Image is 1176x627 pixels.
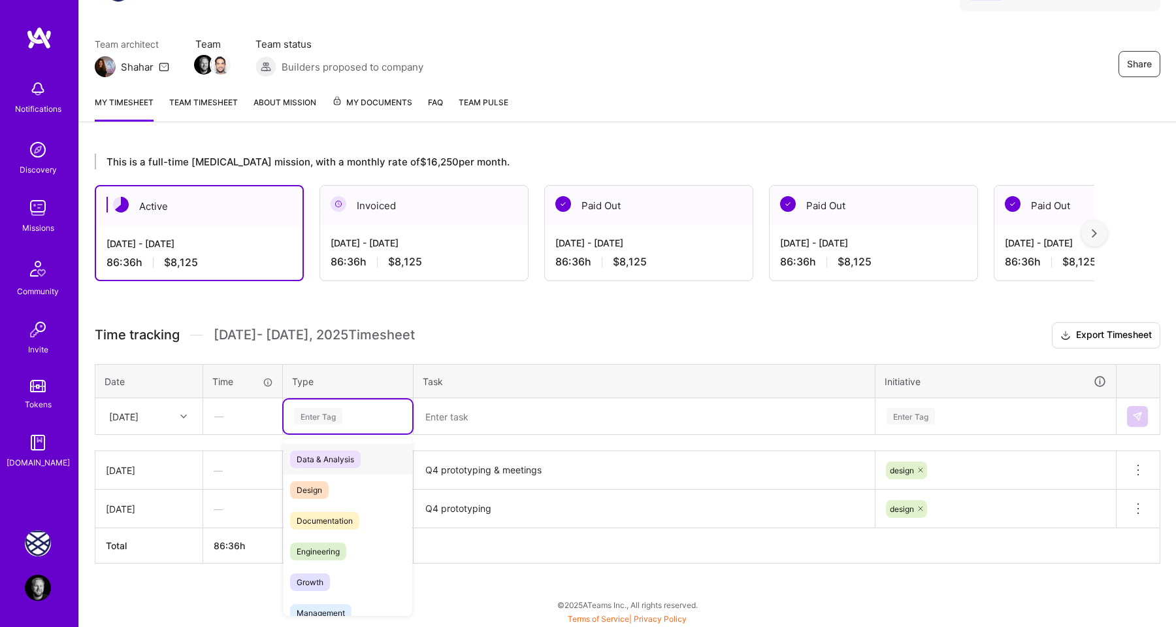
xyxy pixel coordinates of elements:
[212,375,273,388] div: Time
[887,406,935,426] div: Enter Tag
[290,543,346,560] span: Engineering
[555,196,571,212] img: Paid Out
[1052,322,1160,348] button: Export Timesheet
[22,575,54,601] a: User Avatar
[290,573,330,591] span: Growth
[195,37,229,51] span: Team
[255,56,276,77] img: Builders proposed to company
[212,54,229,76] a: Team Member Avatar
[203,492,282,526] div: —
[25,137,51,163] img: discovery
[95,37,169,51] span: Team architect
[780,236,967,250] div: [DATE] - [DATE]
[428,95,443,122] a: FAQ
[331,196,346,212] img: Invoiced
[214,327,415,343] span: [DATE] - [DATE] , 2025 Timesheet
[459,97,508,107] span: Team Pulse
[25,430,51,456] img: guide book
[332,95,412,122] a: My Documents
[415,452,874,488] textarea: Q4 prototyping & meetings
[15,102,61,116] div: Notifications
[204,399,282,433] div: —
[388,255,422,269] span: $8,125
[568,614,629,624] a: Terms of Service
[169,95,238,122] a: Team timesheet
[25,398,52,411] div: Tokens
[1062,255,1096,269] span: $8,125
[106,256,292,269] div: 86:36 h
[282,60,423,74] span: Builders proposed to company
[159,61,169,72] i: icon Mail
[1092,229,1097,238] img: right
[211,55,231,75] img: Team Member Avatar
[555,236,742,250] div: [DATE] - [DATE]
[195,54,212,76] a: Team Member Avatar
[95,364,203,398] th: Date
[109,409,139,423] div: [DATE]
[95,56,116,77] img: Team Architect
[7,456,70,469] div: [DOMAIN_NAME]
[890,466,914,475] span: design
[838,255,872,269] span: $8,125
[613,255,647,269] span: $8,125
[28,343,48,356] div: Invite
[194,55,214,75] img: Team Member Avatar
[25,575,51,601] img: User Avatar
[22,221,54,235] div: Missions
[22,253,54,284] img: Community
[283,364,414,398] th: Type
[113,197,129,212] img: Active
[26,26,52,50] img: logo
[20,163,57,177] div: Discovery
[203,453,282,488] div: —
[331,236,517,250] div: [DATE] - [DATE]
[95,95,154,122] a: My timesheet
[106,237,292,250] div: [DATE] - [DATE]
[203,528,283,564] th: 86:36h
[1119,51,1160,77] button: Share
[106,502,192,516] div: [DATE]
[30,380,46,392] img: tokens
[290,481,329,499] span: Design
[770,186,977,226] div: Paid Out
[294,406,342,426] div: Enter Tag
[25,195,51,221] img: teamwork
[545,186,753,226] div: Paid Out
[25,316,51,343] img: Invite
[1005,196,1021,212] img: Paid Out
[1060,329,1071,343] i: icon Download
[164,256,198,269] span: $8,125
[17,284,59,298] div: Community
[25,76,51,102] img: bell
[25,530,51,556] img: Charlie Health: Team for Mental Health Support
[290,512,359,530] span: Documentation
[95,327,180,343] span: Time tracking
[95,528,203,564] th: Total
[320,186,528,226] div: Invoiced
[1132,411,1143,422] img: Submit
[415,491,874,527] textarea: Q4 prototyping
[885,374,1107,389] div: Initiative
[255,37,423,51] span: Team status
[414,364,875,398] th: Task
[780,255,967,269] div: 86:36 h
[780,196,796,212] img: Paid Out
[290,604,351,622] span: Management
[555,255,742,269] div: 86:36 h
[290,450,361,468] span: Data & Analysis
[459,95,508,122] a: Team Pulse
[331,255,517,269] div: 86:36 h
[890,504,914,514] span: design
[1127,58,1152,71] span: Share
[253,95,316,122] a: About Mission
[106,464,192,477] div: [DATE]
[78,588,1176,621] div: © 2025 ATeams Inc., All rights reserved.
[22,530,54,556] a: Charlie Health: Team for Mental Health Support
[180,413,187,420] i: icon Chevron
[96,186,302,226] div: Active
[568,614,687,624] span: |
[283,528,414,564] th: $8,125
[95,154,1094,169] div: This is a full-time [MEDICAL_DATA] mission, with a monthly rate of $16,250 per month.
[634,614,687,624] a: Privacy Policy
[332,95,412,110] span: My Documents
